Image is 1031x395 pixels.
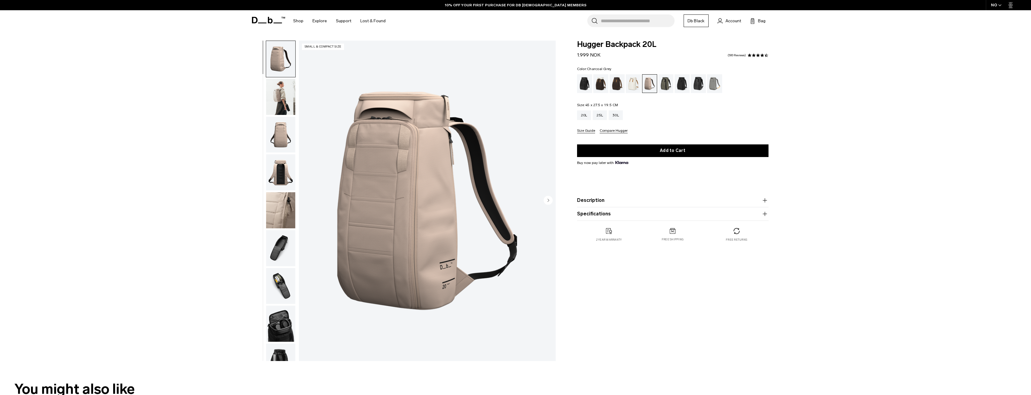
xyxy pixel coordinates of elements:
[266,154,296,191] button: Hugger Backpack 20L Fogbow Beige
[266,116,296,153] button: Hugger Backpack 20L Fogbow Beige
[266,344,295,380] img: Hugger Backpack 20L Fogbow Beige
[600,129,628,133] button: Compare Hugger
[577,110,591,120] a: 20L
[266,154,295,190] img: Hugger Backpack 20L Fogbow Beige
[609,110,623,120] a: 30L
[577,144,769,157] button: Add to Cart
[266,117,295,153] img: Hugger Backpack 20L Fogbow Beige
[577,160,628,165] span: Buy now pay later with
[266,79,295,115] img: Hugger Backpack 20L Fogbow Beige
[299,41,556,361] img: Hugger Backpack 20L Fogbow Beige
[289,10,390,32] nav: Main Navigation
[707,74,722,93] a: Sand Grey
[266,192,295,228] img: Hugger Backpack 20L Fogbow Beige
[577,74,592,93] a: Black Out
[577,197,769,204] button: Description
[718,17,741,24] a: Account
[587,67,611,71] span: Charcoal Grey
[658,74,673,93] a: Forest Green
[293,10,303,32] a: Shop
[684,14,709,27] a: Db Black
[596,238,622,242] p: 2 year warranty
[691,74,706,93] a: Reflective Black
[302,44,344,50] p: Small & Compact Size
[642,74,657,93] a: Fogbow Beige
[266,230,296,267] button: Hugger Backpack 20L Fogbow Beige
[610,74,625,93] a: Espresso
[593,74,608,93] a: Cappuccino
[266,343,296,380] button: Hugger Backpack 20L Fogbow Beige
[577,129,595,133] button: Size Guide
[726,238,747,242] p: Free returns
[577,67,612,71] legend: Color:
[577,103,618,107] legend: Size:
[312,10,327,32] a: Explore
[585,103,618,107] span: 45 x 27.5 x 19.5 CM
[336,10,351,32] a: Support
[445,2,586,8] a: 10% OFF YOUR FIRST PURCHASE FOR DB [DEMOGRAPHIC_DATA] MEMBERS
[577,210,769,218] button: Specifications
[266,268,295,304] img: Hugger Backpack 20L Fogbow Beige
[725,18,741,24] span: Account
[728,54,746,57] a: 500 reviews
[266,306,295,342] img: Hugger Backpack 20L Fogbow Beige
[266,230,295,266] img: Hugger Backpack 20L Fogbow Beige
[299,41,556,361] li: 1 / 10
[266,192,296,229] button: Hugger Backpack 20L Fogbow Beige
[615,161,628,164] img: {"height" => 20, "alt" => "Klarna"}
[544,196,553,206] button: Next slide
[758,18,765,24] span: Bag
[593,110,607,120] a: 25L
[675,74,690,93] a: Charcoal Grey
[360,10,386,32] a: Lost & Found
[577,52,601,58] span: 1.999 NOK
[266,41,295,77] img: Hugger Backpack 20L Fogbow Beige
[266,268,296,304] button: Hugger Backpack 20L Fogbow Beige
[750,17,765,24] button: Bag
[266,79,296,115] button: Hugger Backpack 20L Fogbow Beige
[266,305,296,342] button: Hugger Backpack 20L Fogbow Beige
[662,237,684,242] p: Free shipping
[626,74,641,93] a: Oatmilk
[577,41,769,48] span: Hugger Backpack 20L
[266,41,296,77] button: Hugger Backpack 20L Fogbow Beige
